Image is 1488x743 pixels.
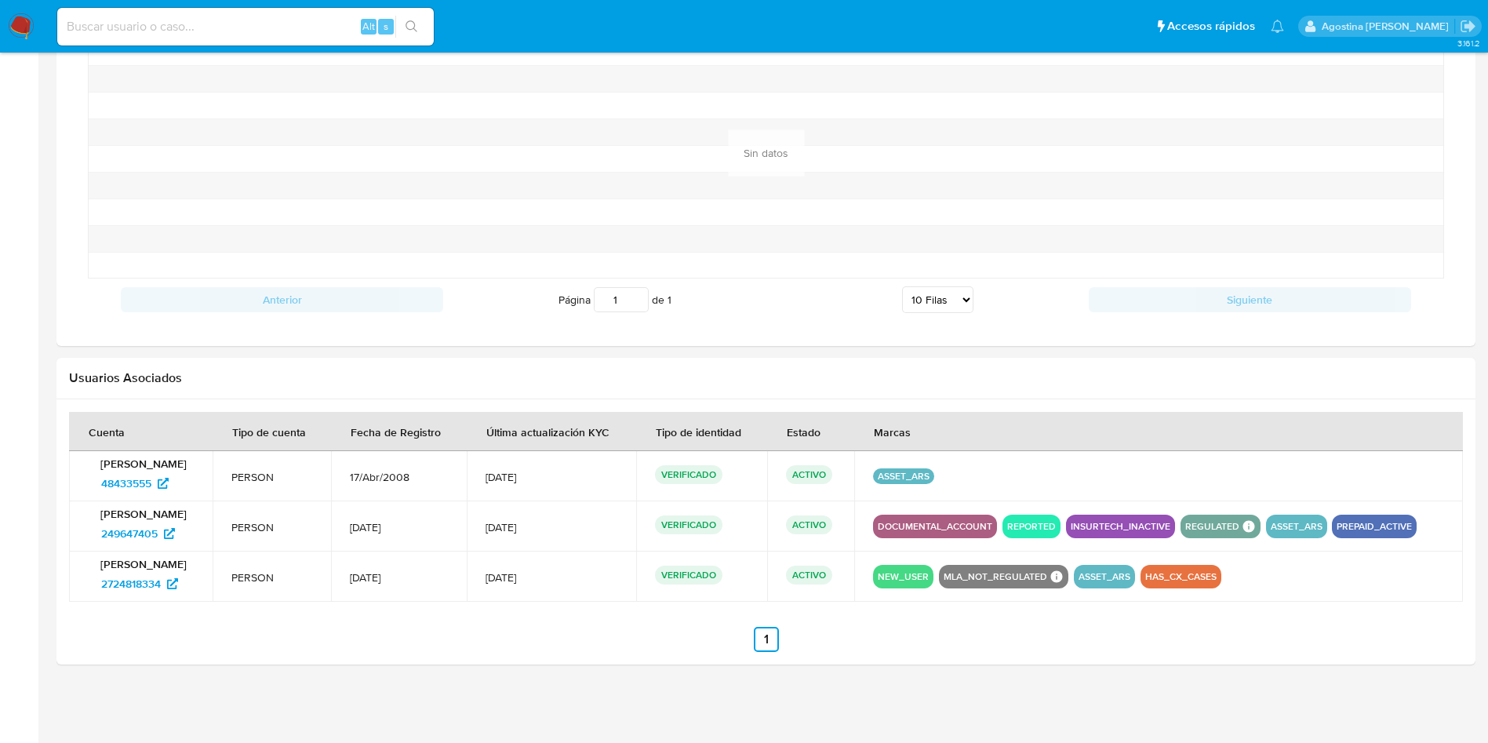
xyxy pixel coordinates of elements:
span: s [384,19,388,34]
input: Buscar usuario o caso... [57,16,434,37]
span: Accesos rápidos [1167,18,1255,35]
button: search-icon [395,16,427,38]
span: Alt [362,19,375,34]
p: agostina.faruolo@mercadolibre.com [1322,19,1454,34]
a: Salir [1460,18,1476,35]
span: 3.161.2 [1457,37,1480,49]
a: Notificaciones [1271,20,1284,33]
h2: Usuarios Asociados [69,370,1463,386]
